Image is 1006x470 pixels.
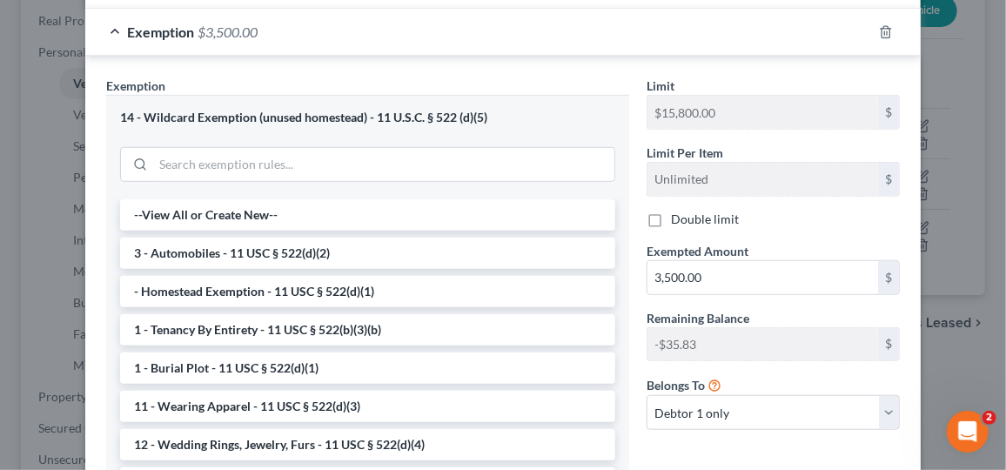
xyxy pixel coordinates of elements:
[647,78,674,93] span: Limit
[120,276,615,307] li: - Homestead Exemption - 11 USC § 522(d)(1)
[878,96,899,129] div: $
[120,352,615,384] li: 1 - Burial Plot - 11 USC § 522(d)(1)
[120,199,615,231] li: --View All or Create New--
[120,238,615,269] li: 3 - Automobiles - 11 USC § 522(d)(2)
[647,144,723,162] label: Limit Per Item
[647,163,878,196] input: --
[647,309,749,327] label: Remaining Balance
[647,328,878,361] input: --
[120,314,615,346] li: 1 - Tenancy By Entirety - 11 USC § 522(b)(3)(b)
[198,23,258,40] span: $3,500.00
[647,244,748,258] span: Exempted Amount
[647,261,878,294] input: 0.00
[120,391,615,422] li: 11 - Wearing Apparel - 11 USC § 522(d)(3)
[671,211,739,228] label: Double limit
[127,23,194,40] span: Exemption
[647,378,705,393] span: Belongs To
[878,328,899,361] div: $
[120,110,615,126] div: 14 - Wildcard Exemption (unused homestead) - 11 U.S.C. § 522 (d)(5)
[947,411,989,453] iframe: Intercom live chat
[106,78,165,93] span: Exemption
[153,148,614,181] input: Search exemption rules...
[120,429,615,460] li: 12 - Wedding Rings, Jewelry, Furs - 11 USC § 522(d)(4)
[878,261,899,294] div: $
[983,411,996,425] span: 2
[878,163,899,196] div: $
[647,96,878,129] input: --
